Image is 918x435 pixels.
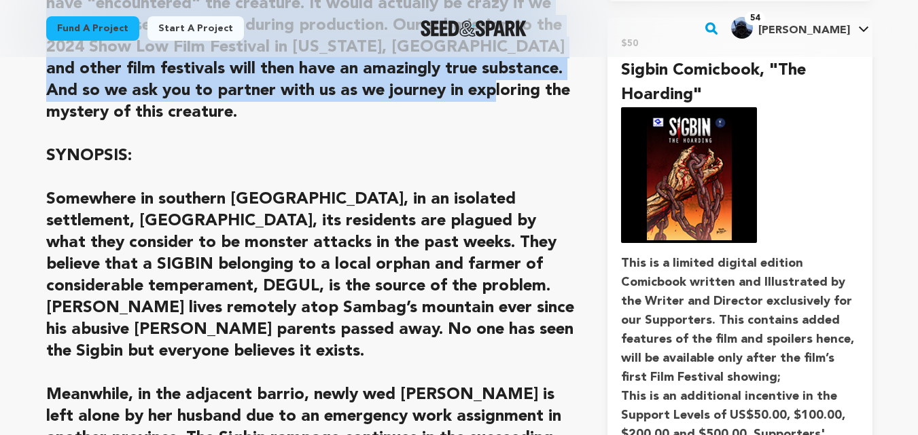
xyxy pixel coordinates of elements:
strong: SYNOPSIS: [46,148,132,164]
h3: This is a limited digital edition Comicbook written and Illustrated by the Writer and Director ex... [621,254,858,387]
img: incentive [621,107,757,243]
a: Direk R.'s Profile [728,14,872,39]
img: Seed&Spark Logo Dark Mode [421,20,527,37]
h4: Sigbin Comicbook, "The Hoarding" [621,58,858,107]
a: Fund a project [46,16,139,41]
a: Seed&Spark Homepage [421,20,527,37]
img: 828d91098be1fe6c.jpg [731,17,753,39]
h2: Somewhere in southern [GEOGRAPHIC_DATA], in an isolated settlement, [GEOGRAPHIC_DATA], its reside... [46,189,576,362]
div: Direk R.'s Profile [731,17,850,39]
a: Start a project [147,16,244,41]
span: Direk R.'s Profile [728,14,872,43]
span: 54 [745,12,765,25]
span: [PERSON_NAME] [758,25,850,36]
